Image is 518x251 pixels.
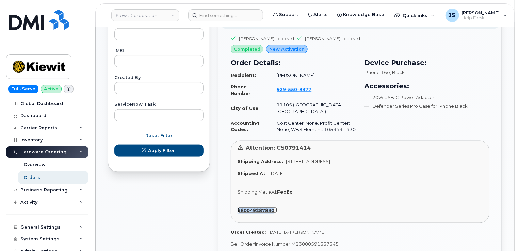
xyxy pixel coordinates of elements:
[114,49,204,53] label: IMEI
[231,57,356,68] h3: Order Details:
[271,117,356,135] td: Cost Center: None, Profit Center: None, WBS Element: 105343.1430
[231,230,266,235] strong: Order Created:
[390,9,439,22] div: Quicklinks
[364,70,390,75] span: iPhone 16e
[364,103,489,110] li: Defender Series Pro Case for iPhone Black
[462,10,500,15] span: [PERSON_NAME]
[333,8,389,21] a: Knowledge Base
[188,9,263,21] input: Find something...
[364,94,489,101] li: 20W USB-C Power Adapter
[238,158,283,164] strong: Shipping Address:
[270,171,284,176] span: [DATE]
[231,84,250,96] strong: Phone Number
[111,9,179,21] a: Kiewit Corporation
[231,241,489,247] p: Bell Order/Invoice Number MB3000591557545
[231,72,256,78] strong: Recipient:
[271,99,356,117] td: 11105 ([GEOGRAPHIC_DATA], [GEOGRAPHIC_DATA])
[114,102,204,107] label: ServiceNow Task
[286,87,297,92] span: 550
[238,207,277,213] a: 460049287830
[239,36,294,41] div: [PERSON_NAME] approved
[297,87,311,92] span: 8977
[246,145,311,151] span: Attention: CS0791414
[305,36,360,41] div: [PERSON_NAME] approved
[231,120,259,132] strong: Accounting Codes:
[231,105,260,111] strong: City of Use:
[234,46,260,52] span: completed
[303,8,333,21] a: Alerts
[462,15,500,21] span: Help Desk
[114,130,204,142] button: Reset Filter
[114,76,204,80] label: Created By
[313,11,328,18] span: Alerts
[269,8,303,21] a: Support
[286,158,330,164] span: [STREET_ADDRESS]
[269,230,325,235] span: [DATE] by [PERSON_NAME]
[145,132,173,139] span: Reset Filter
[364,81,489,91] h3: Accessories:
[279,11,298,18] span: Support
[441,9,512,22] div: Jacob Shepherd
[449,11,456,19] span: JS
[277,189,292,195] strong: FedEx
[271,69,356,81] td: [PERSON_NAME]
[364,57,489,68] h3: Device Purchase:
[148,147,175,154] span: Apply Filter
[277,87,320,92] a: 9295508977
[343,11,384,18] span: Knowledge Base
[488,221,513,246] iframe: Messenger Launcher
[390,70,405,75] span: , Black
[269,46,305,52] span: New Activation
[238,189,277,195] span: Shipping Method:
[277,87,311,92] span: 929
[238,207,274,213] strong: 460049287830
[114,145,204,157] button: Apply Filter
[238,171,267,176] strong: Shipped At:
[403,13,427,18] span: Quicklinks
